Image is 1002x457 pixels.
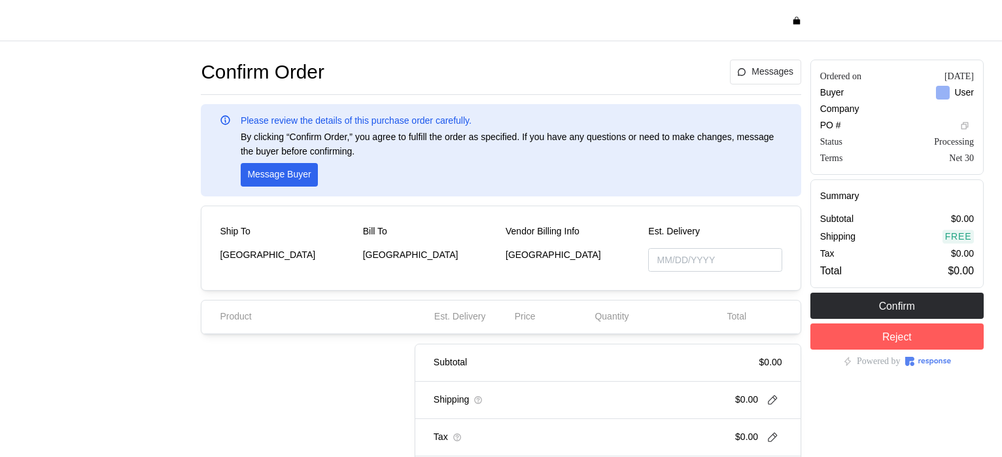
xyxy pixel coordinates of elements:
p: Messages [751,65,793,79]
p: Total [727,310,746,324]
button: Messages [730,60,801,84]
p: Tax [434,430,448,445]
div: [DATE] [944,69,974,83]
p: $0.00 [759,356,782,370]
p: Shipping [820,230,856,244]
input: MM/DD/YYYY [648,248,782,272]
div: Net 30 [949,151,974,165]
p: $0.00 [951,212,974,227]
p: Shipping [434,393,470,407]
div: Status [820,135,842,149]
p: Reject [882,329,912,345]
div: Processing [934,135,974,149]
p: Bill To [363,225,387,239]
p: By clicking “Confirm Order,” you agree to fulfill the order as specified. If you have any questio... [241,130,782,158]
p: Est. Delivery [648,225,782,239]
p: $0.00 [951,247,974,261]
p: Powered by [857,354,901,369]
p: Subtotal [820,212,854,227]
p: [GEOGRAPHIC_DATA] [220,248,353,263]
p: Please review the details of this purchase order carefully. [241,114,472,128]
p: Est. Delivery [434,310,486,324]
p: Ship To [220,225,250,239]
p: Subtotal [434,356,467,370]
p: $0.00 [735,393,758,407]
p: $0.00 [948,263,974,279]
h1: Confirm Order [201,60,324,85]
p: [GEOGRAPHIC_DATA] [506,248,639,263]
p: Vendor Billing Info [506,225,579,239]
button: Confirm [810,293,984,319]
p: Buyer [820,86,844,100]
button: Message Buyer [241,163,318,187]
p: Product [220,310,251,324]
button: Reject [810,323,984,350]
div: Terms [820,151,843,165]
p: User [954,86,974,100]
p: Confirm [879,298,915,314]
h5: Summary [820,189,974,203]
p: [GEOGRAPHIC_DATA] [363,248,496,263]
img: Response Logo [905,357,951,366]
p: Company [820,102,859,117]
p: Quantity [595,310,629,324]
p: $0.00 [735,430,758,445]
p: Total [820,263,842,279]
p: Price [515,310,536,324]
p: Message Buyer [247,168,311,182]
div: Ordered on [820,69,861,83]
p: PO # [820,119,841,133]
p: Tax [820,247,835,261]
p: Free [945,230,972,244]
